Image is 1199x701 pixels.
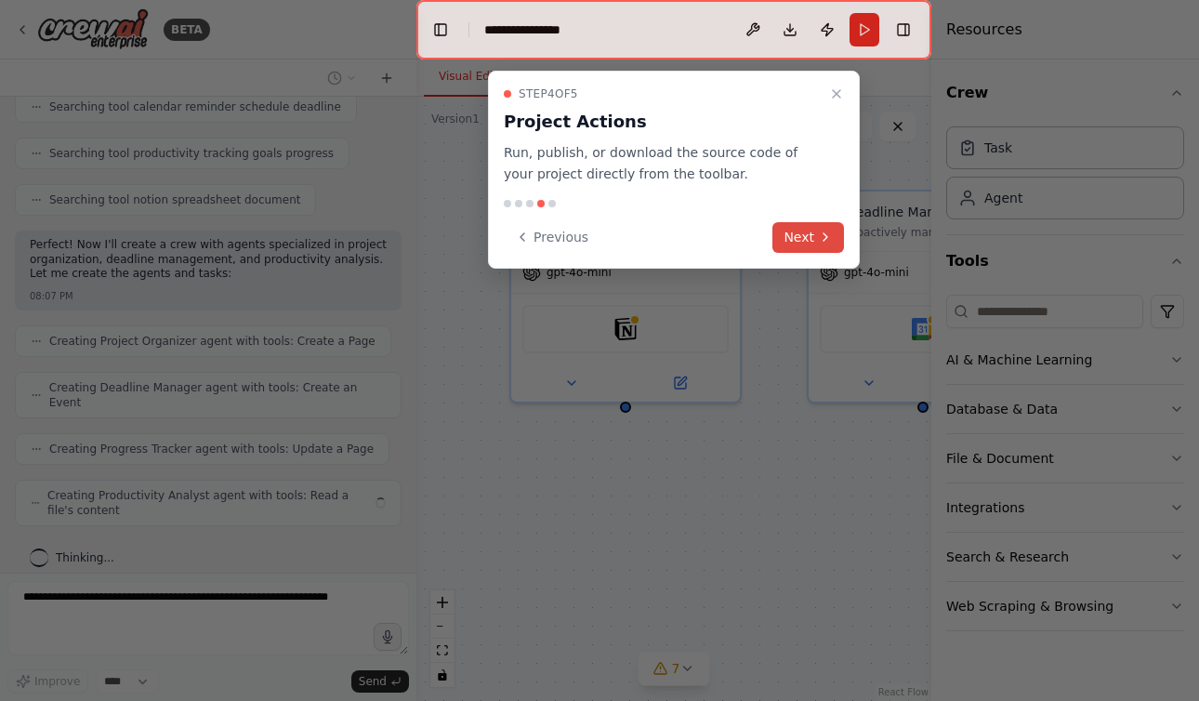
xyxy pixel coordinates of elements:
button: Close walkthrough [825,83,848,105]
h3: Project Actions [504,109,822,135]
p: Run, publish, or download the source code of your project directly from the toolbar. [504,142,822,185]
button: Hide left sidebar [428,17,454,43]
span: Step 4 of 5 [519,86,578,101]
button: Previous [504,222,599,253]
button: Next [772,222,844,253]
